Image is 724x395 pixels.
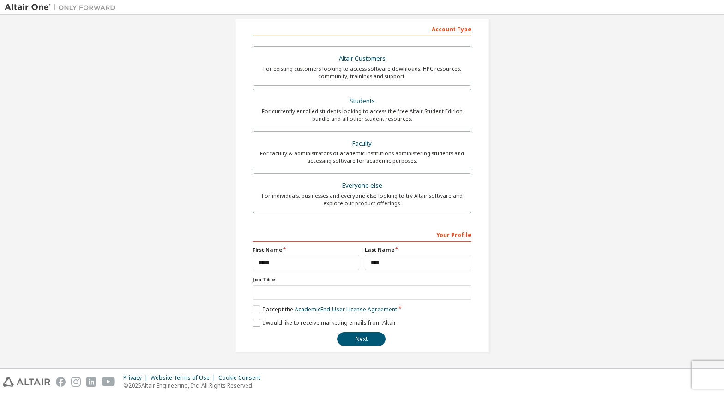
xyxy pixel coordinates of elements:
div: Privacy [123,374,151,382]
a: Academic End-User License Agreement [295,305,397,313]
img: youtube.svg [102,377,115,387]
img: altair_logo.svg [3,377,50,387]
img: instagram.svg [71,377,81,387]
label: Last Name [365,246,471,254]
div: Altair Customers [259,52,465,65]
div: Faculty [259,137,465,150]
div: Everyone else [259,179,465,192]
div: Cookie Consent [218,374,266,382]
div: Account Type [253,21,471,36]
img: facebook.svg [56,377,66,387]
div: Students [259,95,465,108]
div: For faculty & administrators of academic institutions administering students and accessing softwa... [259,150,465,164]
label: I accept the [253,305,397,313]
div: Your Profile [253,227,471,242]
div: Website Terms of Use [151,374,218,382]
p: © 2025 Altair Engineering, Inc. All Rights Reserved. [123,382,266,389]
div: For individuals, businesses and everyone else looking to try Altair software and explore our prod... [259,192,465,207]
label: First Name [253,246,359,254]
div: For existing customers looking to access software downloads, HPC resources, community, trainings ... [259,65,465,80]
img: linkedin.svg [86,377,96,387]
button: Next [337,332,386,346]
div: For currently enrolled students looking to access the free Altair Student Edition bundle and all ... [259,108,465,122]
label: Job Title [253,276,471,283]
img: Altair One [5,3,120,12]
label: I would like to receive marketing emails from Altair [253,319,396,327]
